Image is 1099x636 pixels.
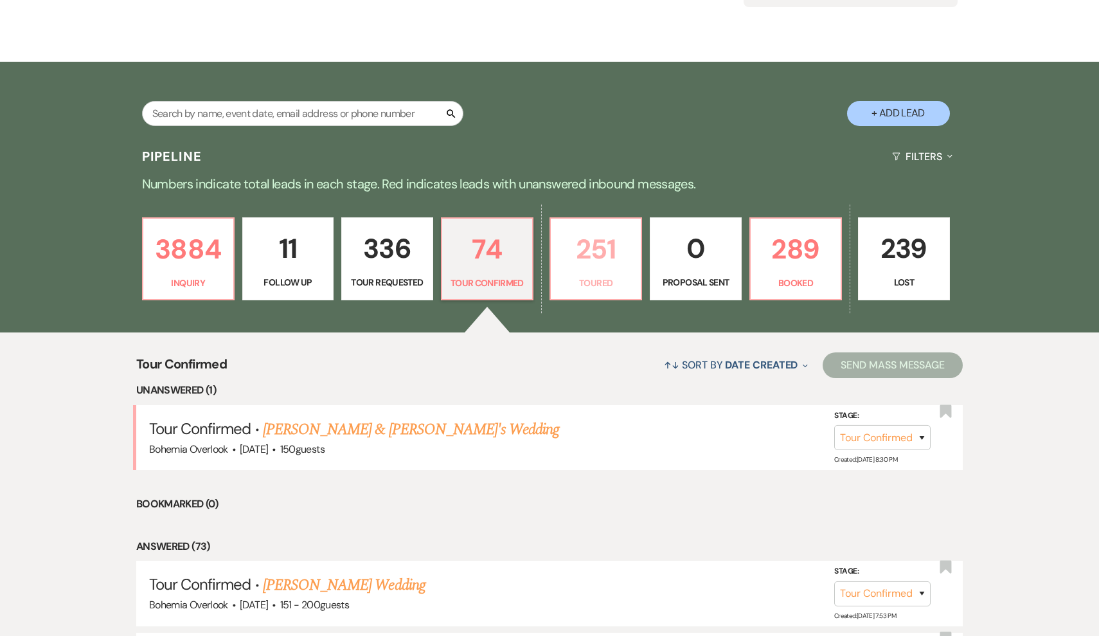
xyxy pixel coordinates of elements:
a: 289Booked [749,217,842,301]
span: [DATE] [240,598,268,612]
a: 336Tour Requested [341,217,433,301]
span: Bohemia Overlook [149,598,228,612]
span: Bohemia Overlook [149,442,228,456]
a: 251Toured [549,217,642,301]
label: Stage: [834,408,931,422]
p: Inquiry [151,276,226,290]
p: Lost [866,275,941,289]
a: 74Tour Confirmed [441,217,533,301]
p: 74 [450,228,524,271]
a: 0Proposal Sent [650,217,741,301]
p: 289 [758,228,833,271]
button: + Add Lead [847,101,950,126]
li: Unanswered (1) [136,382,963,399]
li: Bookmarked (0) [136,496,963,513]
a: 239Lost [858,217,949,301]
span: Date Created [725,358,798,372]
span: Tour Confirmed [136,354,227,382]
p: Proposal Sent [658,275,733,289]
span: 151 - 200 guests [280,598,349,612]
p: Tour Requested [350,275,424,289]
span: Created: [DATE] 8:30 PM [834,455,897,464]
p: 239 [866,227,941,270]
p: Follow Up [251,275,325,289]
span: [DATE] [240,442,268,456]
span: Tour Confirmed [149,419,251,439]
p: 3884 [151,228,226,271]
p: 11 [251,227,325,270]
button: Send Mass Message [823,352,963,378]
p: 251 [558,228,633,271]
p: Booked [758,276,833,290]
span: Created: [DATE] 7:53 PM [834,611,896,619]
a: 3884Inquiry [142,217,235,301]
span: 150 guests [280,442,325,456]
p: Numbers indicate total leads in each stage. Red indicates leads with unanswered inbound messages. [87,174,1012,194]
p: 0 [658,227,733,270]
a: 11Follow Up [242,217,334,301]
h3: Pipeline [142,147,202,165]
li: Answered (73) [136,538,963,555]
p: Toured [558,276,633,290]
a: [PERSON_NAME] Wedding [263,574,425,597]
span: ↑↓ [664,358,679,372]
p: 336 [350,227,424,270]
p: Tour Confirmed [450,276,524,290]
input: Search by name, event date, email address or phone number [142,101,463,126]
a: [PERSON_NAME] & [PERSON_NAME]'s Wedding [263,418,560,441]
button: Sort By Date Created [659,348,813,382]
button: Filters [887,140,957,174]
span: Tour Confirmed [149,574,251,594]
label: Stage: [834,565,931,579]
